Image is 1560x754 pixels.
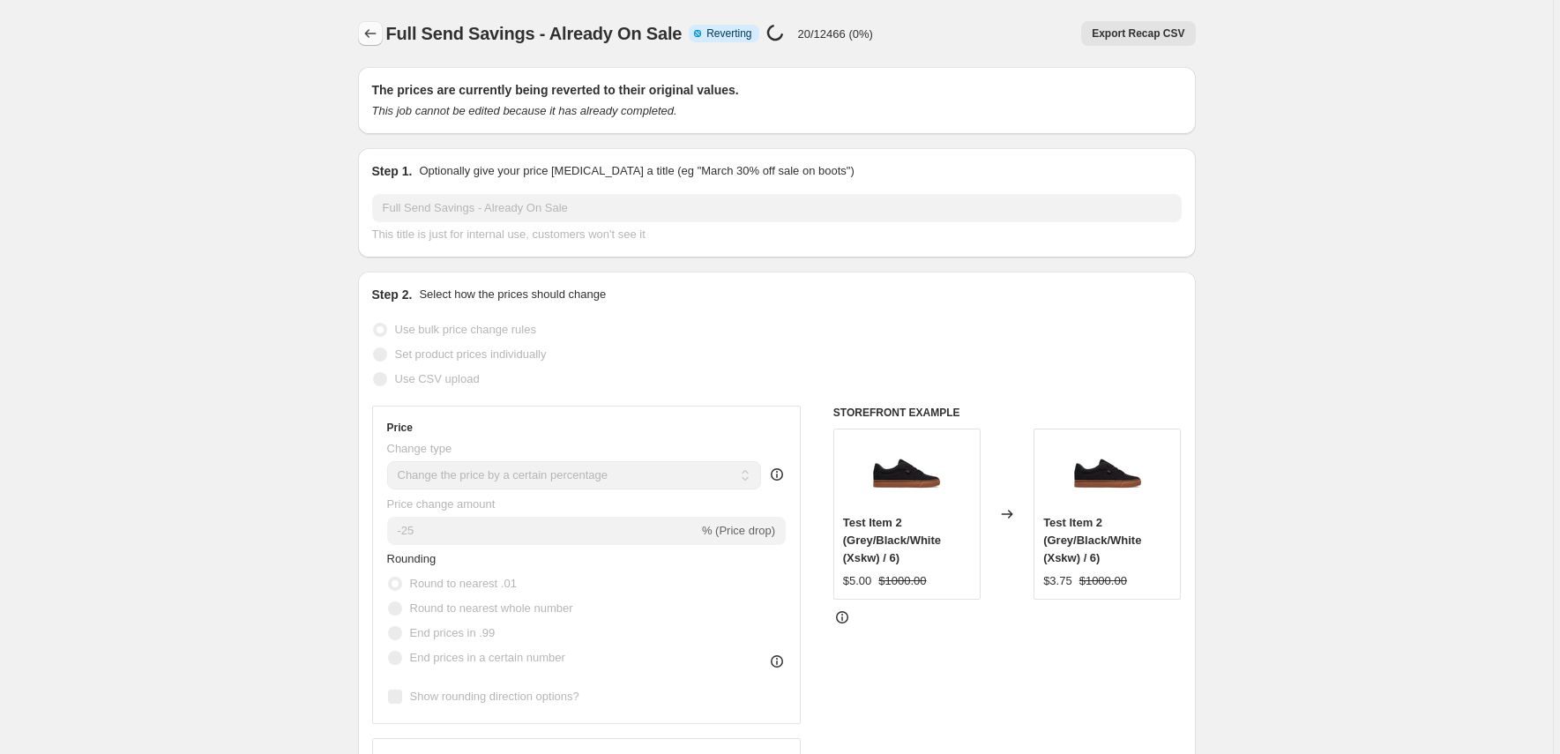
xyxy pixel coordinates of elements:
[372,104,677,117] i: This job cannot be edited because it has already completed.
[1072,438,1143,509] img: 320040_dcshoes_p_bgm_s_80x.jpg
[410,690,579,703] span: Show rounding direction options?
[878,572,926,590] strike: $1000.00
[871,438,942,509] img: 320040_dcshoes_p_bgm_s_80x.jpg
[1079,572,1127,590] strike: $1000.00
[358,21,383,46] button: Price change jobs
[1092,26,1184,41] span: Export Recap CSV
[706,26,751,41] span: Reverting
[387,552,437,565] span: Rounding
[395,372,480,385] span: Use CSV upload
[372,228,646,241] span: This title is just for internal use, customers won't see it
[1043,516,1141,564] span: Test Item 2 (Grey/Black/White (Xskw) / 6)
[387,517,698,545] input: -15
[1043,572,1072,590] div: $3.75
[798,27,873,41] p: 20/12466 (0%)
[410,626,496,639] span: End prices in .99
[1081,21,1195,46] button: Export Recap CSV
[768,466,786,483] div: help
[372,162,413,180] h2: Step 1.
[843,572,872,590] div: $5.00
[395,347,547,361] span: Set product prices individually
[833,406,1182,420] h6: STOREFRONT EXAMPLE
[372,286,413,303] h2: Step 2.
[410,651,565,664] span: End prices in a certain number
[387,497,496,511] span: Price change amount
[372,81,1182,99] h2: The prices are currently being reverted to their original values.
[386,24,683,43] span: Full Send Savings - Already On Sale
[843,516,941,564] span: Test Item 2 (Grey/Black/White (Xskw) / 6)
[387,442,452,455] span: Change type
[387,421,413,435] h3: Price
[419,286,606,303] p: Select how the prices should change
[410,577,517,590] span: Round to nearest .01
[410,601,573,615] span: Round to nearest whole number
[395,323,536,336] span: Use bulk price change rules
[419,162,854,180] p: Optionally give your price [MEDICAL_DATA] a title (eg "March 30% off sale on boots")
[372,194,1182,222] input: 30% off holiday sale
[702,524,775,537] span: % (Price drop)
